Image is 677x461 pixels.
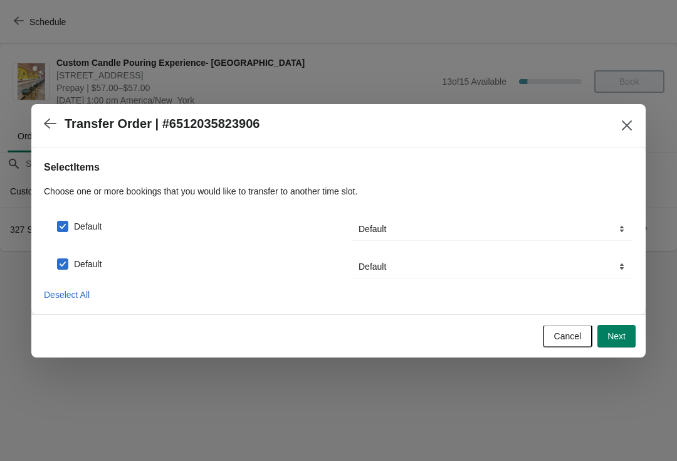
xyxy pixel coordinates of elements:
button: Close [616,114,638,137]
span: Default [74,258,102,270]
span: Default [74,220,102,233]
span: Next [607,331,626,341]
button: Next [597,325,636,347]
h2: Select Items [44,160,633,175]
h2: Transfer Order | #6512035823906 [65,117,260,131]
p: Choose one or more bookings that you would like to transfer to another time slot. [44,185,633,198]
button: Cancel [543,325,593,347]
span: Cancel [554,331,582,341]
button: Deselect All [39,283,95,306]
span: Deselect All [44,290,90,300]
